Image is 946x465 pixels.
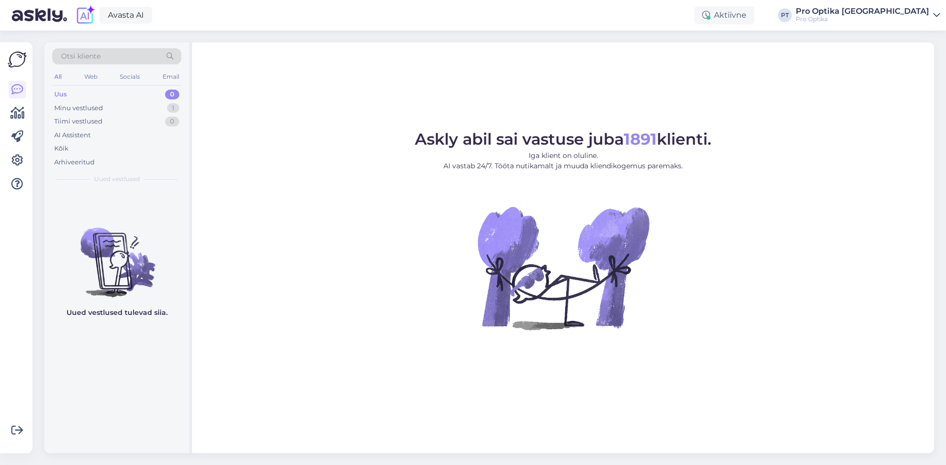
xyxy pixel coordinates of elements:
[796,15,929,23] div: Pro Optika
[694,6,754,24] div: Aktiivne
[165,117,179,126] div: 0
[54,130,91,140] div: AI Assistent
[54,157,95,167] div: Arhiveeritud
[118,70,142,83] div: Socials
[82,70,100,83] div: Web
[44,210,189,299] img: No chats
[778,8,792,22] div: PT
[474,179,652,356] img: No Chat active
[52,70,64,83] div: All
[75,5,96,26] img: explore-ai
[67,308,168,318] p: Uued vestlused tulevad siia.
[54,144,68,154] div: Kõik
[61,51,101,62] span: Otsi kliente
[415,129,711,149] span: Askly abil sai vastuse juba klienti.
[8,50,27,69] img: Askly Logo
[54,103,103,113] div: Minu vestlused
[415,151,711,171] p: Iga klient on oluline. AI vastab 24/7. Tööta nutikamalt ja muuda kliendikogemus paremaks.
[796,7,929,15] div: Pro Optika [GEOGRAPHIC_DATA]
[54,90,67,99] div: Uus
[624,129,657,149] b: 1891
[165,90,179,99] div: 0
[161,70,181,83] div: Email
[54,117,102,126] div: Tiimi vestlused
[100,7,152,24] a: Avasta AI
[94,175,140,184] span: Uued vestlused
[796,7,940,23] a: Pro Optika [GEOGRAPHIC_DATA]Pro Optika
[167,103,179,113] div: 1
